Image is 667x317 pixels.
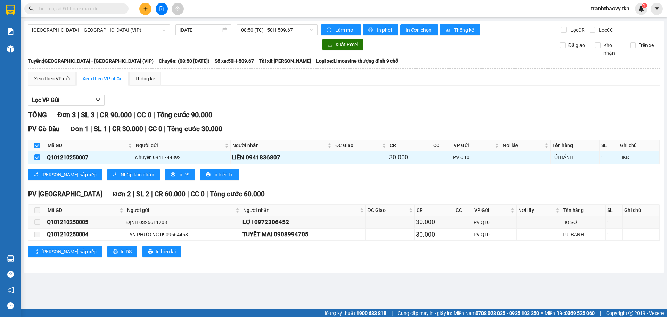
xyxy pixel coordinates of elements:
div: PV Q10 [474,231,515,238]
span: ⚪️ [541,312,543,315]
button: printerIn DS [107,246,137,257]
div: TUYẾT MAI 0908994705 [242,230,364,239]
span: Tài xế: [PERSON_NAME] [259,57,311,65]
span: CR 60.000 [155,190,186,198]
span: In biên lai [213,171,233,179]
div: 1 [607,231,621,238]
span: download [113,172,118,177]
span: CC 0 [191,190,205,198]
th: CR [388,140,431,151]
span: printer [368,27,374,33]
span: Số xe: 50H-509.67 [215,57,254,65]
div: PV Q10 [474,219,515,226]
span: Người gửi [136,142,223,149]
span: Tổng cước 90.000 [157,111,212,119]
span: copyright [628,311,633,316]
span: [PERSON_NAME] sắp xếp [41,171,97,179]
span: | [133,111,135,119]
span: Lọc CC [596,26,614,34]
span: In DS [121,248,132,255]
div: 30.000 [389,152,430,162]
span: search [29,6,34,11]
span: printer [171,172,175,177]
span: | [164,125,166,133]
td: PV Q10 [472,216,517,228]
span: | [392,309,393,317]
span: sync [327,27,332,33]
span: CC 0 [137,111,151,119]
span: 1 [643,3,645,8]
span: | [145,125,147,133]
span: printer [113,249,118,255]
span: | [77,111,79,119]
span: Hỗ trợ kỹ thuật: [322,309,386,317]
th: SL [606,205,623,216]
span: SL 2 [136,190,149,198]
span: SL 1 [94,125,107,133]
img: warehouse-icon [7,255,14,262]
div: PV Q10 [453,153,500,161]
div: 1 [601,153,617,161]
div: c huyền 0941744892 [135,153,229,161]
input: Tìm tên, số ĐT hoặc mã đơn [38,5,120,13]
span: Đơn 1 [70,125,89,133]
button: plus [139,3,151,15]
div: LỢI 0972306452 [242,217,364,227]
button: bar-chartThống kê [440,24,480,35]
span: Miền Nam [454,309,539,317]
span: Nơi lấy [503,142,543,149]
span: | [151,190,153,198]
strong: 1900 633 818 [356,310,386,316]
th: Ghi chú [618,140,660,151]
span: TỔNG [28,111,47,119]
span: notification [7,287,14,293]
div: LIÊN 0941836807 [232,153,332,162]
th: CC [454,205,472,216]
span: Thống kê [454,26,475,34]
span: caret-down [654,6,660,12]
div: Q101210250007 [47,153,133,162]
span: | [96,111,98,119]
span: Cung cấp máy in - giấy in: [398,309,452,317]
img: logo-vxr [6,5,15,15]
strong: 0708 023 035 - 0935 103 250 [476,310,539,316]
span: Chuyến: (08:50 [DATE]) [159,57,209,65]
span: ĐC Giao [368,206,408,214]
div: TÚI BÁNH [552,153,598,161]
th: Tên hàng [551,140,600,151]
button: sort-ascending[PERSON_NAME] sắp xếp [28,169,102,180]
span: Đơn 3 [57,111,76,119]
span: Lọc VP Gửi [32,96,59,104]
span: tranhthaovy.tkn [585,4,635,13]
div: LAN PHƯƠNG 0909664458 [126,231,240,238]
button: sort-ascending[PERSON_NAME] sắp xếp [28,246,102,257]
div: Q101210250004 [47,230,124,239]
span: PV [GEOGRAPHIC_DATA] [28,190,102,198]
div: TÚI BÁNH [562,231,604,238]
span: plus [143,6,148,11]
span: Đơn 2 [113,190,131,198]
span: | [600,309,601,317]
td: Q101210250007 [46,151,134,164]
span: Mã GD [48,206,118,214]
b: Tuyến: [GEOGRAPHIC_DATA] - [GEOGRAPHIC_DATA] (VIP) [28,58,154,64]
img: solution-icon [7,28,14,35]
span: Người gửi [127,206,234,214]
div: Thống kê [135,75,155,82]
span: Tổng cước 60.000 [210,190,265,198]
div: 1 [607,219,621,226]
button: printerIn biên lai [200,169,239,180]
span: Nhập kho nhận [121,171,154,179]
span: | [133,190,134,198]
span: Loại xe: Limousine thượng đỉnh 9 chỗ [316,57,398,65]
button: printerIn biên lai [142,246,181,257]
th: Tên hàng [561,205,606,216]
span: Đã giao [566,41,588,49]
span: CR 30.000 [112,125,143,133]
span: Mã GD [48,142,127,149]
th: CC [431,140,452,151]
span: download [328,42,332,48]
span: Kho nhận [601,41,625,57]
th: CR [415,205,454,216]
span: | [153,111,155,119]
